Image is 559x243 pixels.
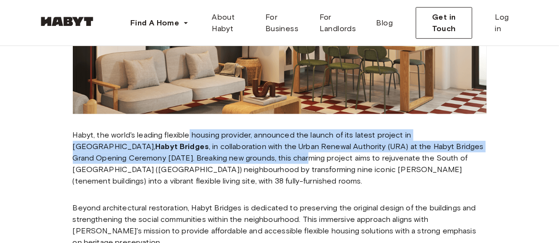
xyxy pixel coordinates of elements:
[488,8,521,38] a: Log in
[319,12,361,35] span: For Landlords
[265,12,304,35] span: For Business
[258,8,312,38] a: For Business
[204,8,258,38] a: About Habyt
[369,8,401,38] a: Blog
[376,17,393,29] span: Blog
[212,12,250,35] span: About Habyt
[416,7,472,39] button: Get in Touch
[495,12,513,35] span: Log in
[155,142,209,151] strong: Habyt Bridges
[130,17,179,29] span: Find A Home
[424,12,464,35] span: Get in Touch
[38,17,96,26] img: Habyt
[312,8,369,38] a: For Landlords
[73,129,487,187] p: Habyt, the world's leading flexible housing provider, announced the launch of its latest project ...
[123,13,196,33] button: Find A Home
